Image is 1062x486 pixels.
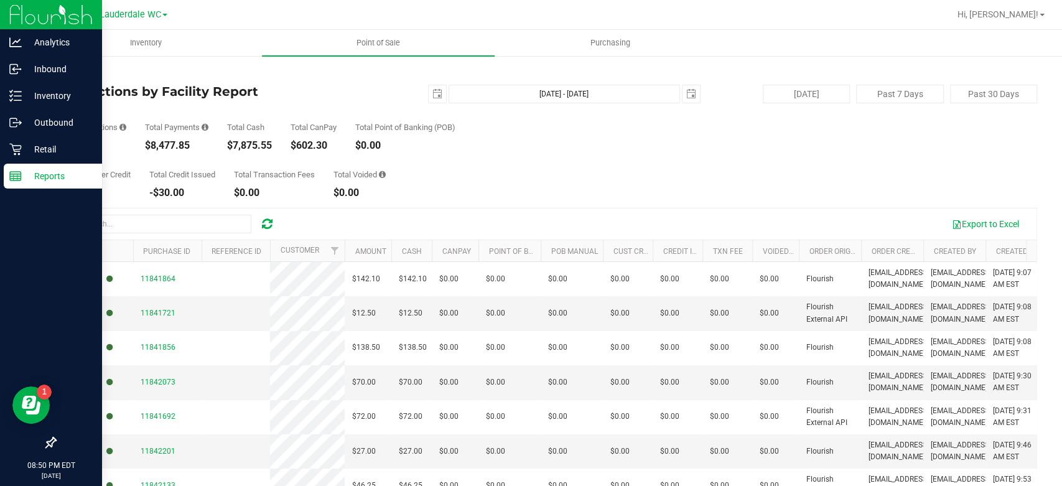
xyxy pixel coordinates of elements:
a: Purchase ID [143,247,190,256]
span: $0.00 [610,342,630,353]
span: $0.00 [610,376,630,388]
a: Amount [355,247,386,256]
span: $142.10 [399,273,427,285]
span: $0.00 [486,273,505,285]
a: Inventory [30,30,262,56]
div: Total Point of Banking (POB) [355,123,455,131]
h4: Transactions by Facility Report [55,85,382,98]
span: $70.00 [352,376,376,388]
div: Total Transaction Fees [234,171,315,179]
div: Total Payments [145,123,208,131]
a: Voided Payment [762,247,824,256]
a: Order Created By [871,247,938,256]
div: $0.00 [234,188,315,198]
span: $0.00 [548,342,567,353]
span: $0.00 [660,342,679,353]
span: $0.00 [439,376,459,388]
span: $0.00 [760,411,779,423]
span: [EMAIL_ADDRESS][DOMAIN_NAME] [869,439,929,463]
span: Flourish [806,446,834,457]
p: Retail [22,142,96,157]
span: [DATE] 9:31 AM EST [993,405,1040,429]
div: $0.00 [355,141,455,151]
span: $0.00 [660,307,679,319]
span: $0.00 [548,307,567,319]
span: [EMAIL_ADDRESS][DOMAIN_NAME] [931,336,991,360]
span: $0.00 [710,273,729,285]
inline-svg: Analytics [9,36,22,49]
span: $0.00 [486,411,505,423]
a: POB Manual [551,247,597,256]
span: [EMAIL_ADDRESS][DOMAIN_NAME] [931,370,991,394]
span: $0.00 [610,446,630,457]
a: Reference ID [212,247,261,256]
span: $27.00 [352,446,376,457]
span: $0.00 [760,376,779,388]
span: $0.00 [548,446,567,457]
p: 08:50 PM EDT [6,460,96,471]
span: [EMAIL_ADDRESS][DOMAIN_NAME] [869,301,929,325]
span: $0.00 [660,446,679,457]
div: $7,875.55 [227,141,272,151]
span: [DATE] 9:46 AM EST [993,439,1040,463]
span: 11842073 [141,378,175,386]
span: $12.50 [352,307,376,319]
span: [DATE] 9:08 AM EST [993,336,1040,360]
span: $0.00 [610,273,630,285]
span: [EMAIL_ADDRESS][DOMAIN_NAME] [869,267,929,291]
span: $0.00 [486,342,505,353]
a: Credit Issued [663,247,714,256]
button: [DATE] [763,85,850,103]
span: Hi, [PERSON_NAME]! [957,9,1038,19]
span: [DATE] 9:30 AM EST [993,370,1040,394]
span: $0.00 [486,307,505,319]
span: $0.00 [660,376,679,388]
span: $138.50 [352,342,380,353]
div: $8,477.85 [145,141,208,151]
button: Past 30 Days [950,85,1037,103]
span: 11841864 [141,274,175,283]
span: $0.00 [439,411,459,423]
span: Ft. Lauderdale WC [86,9,161,20]
input: Search... [65,215,251,233]
p: Reports [22,169,96,184]
span: $0.00 [439,273,459,285]
span: Flourish [806,342,834,353]
span: $0.00 [486,446,505,457]
div: $0.00 [333,188,386,198]
inline-svg: Reports [9,170,22,182]
span: 11841692 [141,412,175,421]
div: -$30.00 [149,188,215,198]
span: [EMAIL_ADDRESS][DOMAIN_NAME] [931,405,991,429]
span: $0.00 [660,273,679,285]
a: Created By [933,247,976,256]
inline-svg: Outbound [9,116,22,129]
span: $0.00 [710,411,729,423]
span: $0.00 [710,446,729,457]
span: [EMAIL_ADDRESS][DOMAIN_NAME] [931,301,991,325]
span: $0.00 [548,376,567,388]
p: Inventory [22,88,96,103]
span: $72.00 [352,411,376,423]
inline-svg: Inbound [9,63,22,75]
span: $0.00 [660,411,679,423]
span: [EMAIL_ADDRESS][DOMAIN_NAME] [931,267,991,291]
span: $12.50 [399,307,422,319]
p: Outbound [22,115,96,130]
i: Sum of all successful, non-voided payment transaction amounts, excluding tips and transaction fees. [202,123,208,131]
iframe: Resource center unread badge [37,385,52,400]
span: $0.00 [760,307,779,319]
span: $0.00 [760,273,779,285]
span: $0.00 [486,376,505,388]
span: Flourish [806,273,834,285]
span: $0.00 [710,376,729,388]
i: Count of all successful payment transactions, possibly including voids, refunds, and cash-back fr... [119,123,126,131]
div: Total Voided [333,171,386,179]
a: Cust Credit [613,247,658,256]
span: Flourish External API [806,301,854,325]
p: Analytics [22,35,96,50]
div: $602.30 [291,141,337,151]
span: Flourish External API [806,405,854,429]
a: Order Origin [809,247,857,256]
